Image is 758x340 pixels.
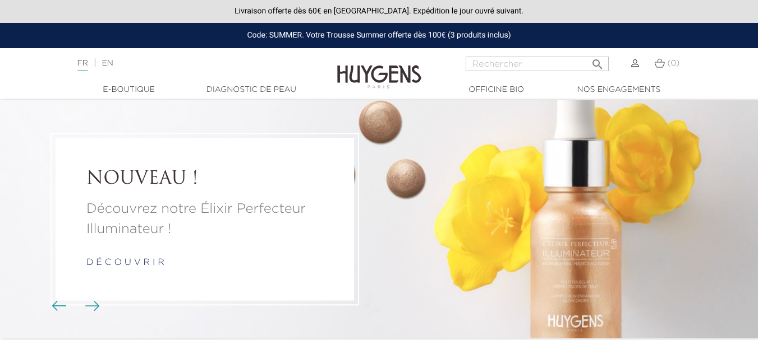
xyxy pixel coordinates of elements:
[86,258,164,267] a: d é c o u v r i r
[86,199,323,239] a: Découvrez notre Élixir Perfecteur Illuminateur !
[440,84,553,96] a: Officine Bio
[466,57,609,71] input: Rechercher
[86,169,323,190] a: NOUVEAU !
[73,84,185,96] a: E-Boutique
[72,57,307,70] div: |
[563,84,675,96] a: Nos engagements
[102,59,113,67] a: EN
[56,297,93,314] div: Boutons du carrousel
[195,84,307,96] a: Diagnostic de peau
[77,59,88,71] a: FR
[587,53,608,68] button: 
[337,47,421,90] img: Huygens
[667,59,679,67] span: (0)
[591,54,604,68] i: 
